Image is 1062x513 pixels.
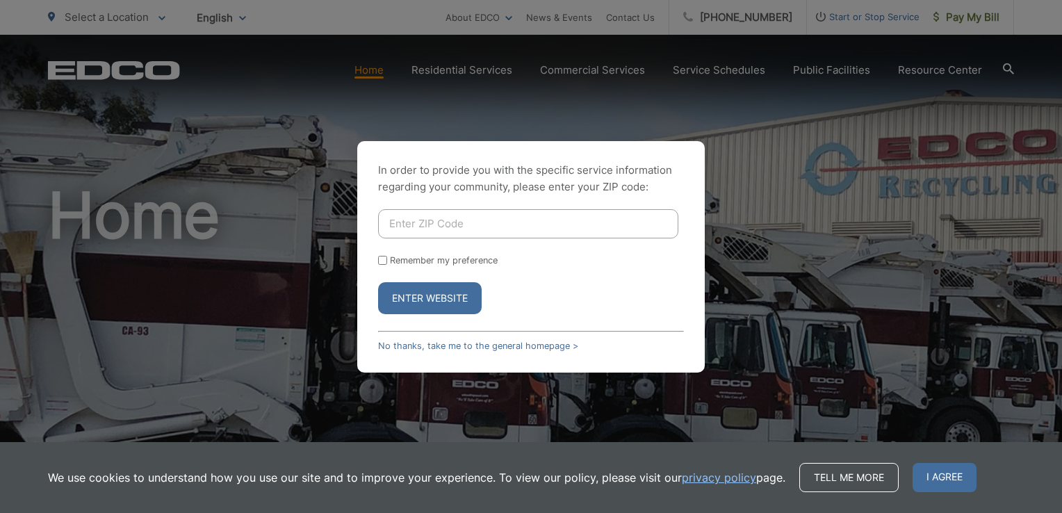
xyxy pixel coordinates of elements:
span: I agree [913,463,977,492]
a: No thanks, take me to the general homepage > [378,341,578,351]
button: Enter Website [378,282,482,314]
label: Remember my preference [390,255,498,266]
a: Tell me more [799,463,899,492]
input: Enter ZIP Code [378,209,678,238]
a: privacy policy [682,469,756,486]
p: We use cookies to understand how you use our site and to improve your experience. To view our pol... [48,469,785,486]
p: In order to provide you with the specific service information regarding your community, please en... [378,162,684,195]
